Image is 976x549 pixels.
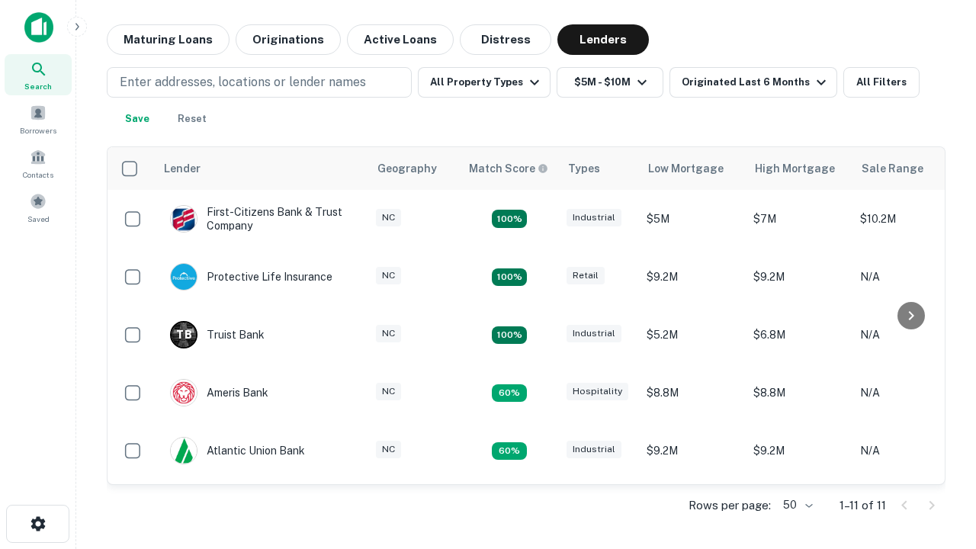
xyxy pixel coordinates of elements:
button: Distress [460,24,551,55]
img: picture [171,380,197,406]
div: First-citizens Bank & Trust Company [170,205,353,233]
a: Search [5,54,72,95]
span: Search [24,80,52,92]
div: Industrial [567,209,621,226]
div: Matching Properties: 3, hasApolloMatch: undefined [492,326,527,345]
div: Matching Properties: 2, hasApolloMatch: undefined [492,268,527,287]
div: Types [568,159,600,178]
div: Sale Range [862,159,923,178]
th: Geography [368,147,460,190]
div: Lender [164,159,201,178]
div: High Mortgage [755,159,835,178]
div: Capitalize uses an advanced AI algorithm to match your search with the best lender. The match sco... [469,160,548,177]
button: $5M - $10M [557,67,663,98]
p: Enter addresses, locations or lender names [120,73,366,91]
img: capitalize-icon.png [24,12,53,43]
td: $9.2M [746,422,852,480]
span: Borrowers [20,124,56,136]
div: Low Mortgage [648,159,724,178]
button: All Filters [843,67,920,98]
button: Originated Last 6 Months [669,67,837,98]
td: $9.2M [639,248,746,306]
th: Types [559,147,639,190]
th: Low Mortgage [639,147,746,190]
div: Industrial [567,441,621,458]
td: $9.2M [639,422,746,480]
div: Atlantic Union Bank [170,437,305,464]
td: $6.8M [746,306,852,364]
div: Ameris Bank [170,379,268,406]
td: $9.2M [746,248,852,306]
div: 50 [777,494,815,516]
button: Save your search to get updates of matches that match your search criteria. [113,104,162,134]
a: Saved [5,187,72,228]
td: $8.8M [639,364,746,422]
div: Retail [567,267,605,284]
td: $7M [746,190,852,248]
button: Maturing Loans [107,24,230,55]
h6: Match Score [469,160,545,177]
div: Industrial [567,325,621,342]
div: Originated Last 6 Months [682,73,830,91]
button: Reset [168,104,217,134]
a: Borrowers [5,98,72,140]
p: 1–11 of 11 [840,496,886,515]
div: Geography [377,159,437,178]
span: Contacts [23,169,53,181]
img: picture [171,206,197,232]
a: Contacts [5,143,72,184]
td: $6.3M [639,480,746,538]
iframe: Chat Widget [900,427,976,500]
img: picture [171,264,197,290]
button: Originations [236,24,341,55]
span: Saved [27,213,50,225]
th: High Mortgage [746,147,852,190]
th: Capitalize uses an advanced AI algorithm to match your search with the best lender. The match sco... [460,147,559,190]
th: Lender [155,147,368,190]
button: Enter addresses, locations or lender names [107,67,412,98]
div: Matching Properties: 1, hasApolloMatch: undefined [492,442,527,461]
p: Rows per page: [689,496,771,515]
button: Active Loans [347,24,454,55]
p: T B [176,327,191,343]
div: Matching Properties: 2, hasApolloMatch: undefined [492,210,527,228]
div: Truist Bank [170,321,265,348]
div: NC [376,325,401,342]
img: picture [171,438,197,464]
button: All Property Types [418,67,551,98]
div: Protective Life Insurance [170,263,332,291]
div: NC [376,267,401,284]
div: Hospitality [567,383,628,400]
div: Matching Properties: 1, hasApolloMatch: undefined [492,384,527,403]
div: NC [376,209,401,226]
button: Lenders [557,24,649,55]
td: $5.2M [639,306,746,364]
div: NC [376,441,401,458]
div: NC [376,383,401,400]
td: $6.3M [746,480,852,538]
td: $8.8M [746,364,852,422]
td: $5M [639,190,746,248]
